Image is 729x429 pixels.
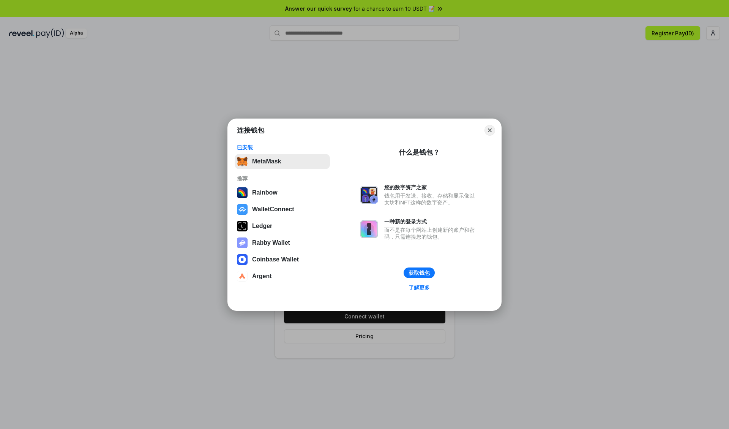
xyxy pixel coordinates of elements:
[237,221,248,231] img: svg+xml,%3Csvg%20xmlns%3D%22http%3A%2F%2Fwww.w3.org%2F2000%2Fsvg%22%20width%3D%2228%22%20height%3...
[399,148,440,157] div: 什么是钱包？
[237,156,248,167] img: svg+xml,%3Csvg%20fill%3D%22none%22%20height%3D%2233%22%20viewBox%3D%220%200%2035%2033%22%20width%...
[409,284,430,291] div: 了解更多
[404,268,435,278] button: 获取钱包
[360,220,378,238] img: svg+xml,%3Csvg%20xmlns%3D%22http%3A%2F%2Fwww.w3.org%2F2000%2Fsvg%22%20fill%3D%22none%22%20viewBox...
[252,158,281,165] div: MetaMask
[252,256,299,263] div: Coinbase Wallet
[237,271,248,282] img: svg+xml,%3Csvg%20width%3D%2228%22%20height%3D%2228%22%20viewBox%3D%220%200%2028%2028%22%20fill%3D...
[409,269,430,276] div: 获取钱包
[237,254,248,265] img: svg+xml,%3Csvg%20width%3D%2228%22%20height%3D%2228%22%20viewBox%3D%220%200%2028%2028%22%20fill%3D...
[360,186,378,204] img: svg+xml,%3Csvg%20xmlns%3D%22http%3A%2F%2Fwww.w3.org%2F2000%2Fsvg%22%20fill%3D%22none%22%20viewBox...
[235,218,330,234] button: Ledger
[237,187,248,198] img: svg+xml,%3Csvg%20width%3D%22120%22%20height%3D%22120%22%20viewBox%3D%220%200%20120%20120%22%20fil...
[235,202,330,217] button: WalletConnect
[237,126,264,135] h1: 连接钱包
[252,239,290,246] div: Rabby Wallet
[384,226,478,240] div: 而不是在每个网站上创建新的账户和密码，只需连接您的钱包。
[252,223,272,230] div: Ledger
[384,218,478,225] div: 一种新的登录方式
[235,252,330,267] button: Coinbase Wallet
[484,125,495,136] button: Close
[237,204,248,215] img: svg+xml,%3Csvg%20width%3D%2228%22%20height%3D%2228%22%20viewBox%3D%220%200%2028%2028%22%20fill%3D...
[237,237,248,248] img: svg+xml,%3Csvg%20xmlns%3D%22http%3A%2F%2Fwww.w3.org%2F2000%2Fsvg%22%20fill%3D%22none%22%20viewBox...
[404,283,434,293] a: 了解更多
[252,273,272,280] div: Argent
[252,206,294,213] div: WalletConnect
[252,189,278,196] div: Rainbow
[237,144,328,151] div: 已安装
[384,192,478,206] div: 钱包用于发送、接收、存储和显示像以太坊和NFT这样的数字资产。
[235,154,330,169] button: MetaMask
[235,185,330,200] button: Rainbow
[384,184,478,191] div: 您的数字资产之家
[235,235,330,250] button: Rabby Wallet
[235,269,330,284] button: Argent
[237,175,328,182] div: 推荐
